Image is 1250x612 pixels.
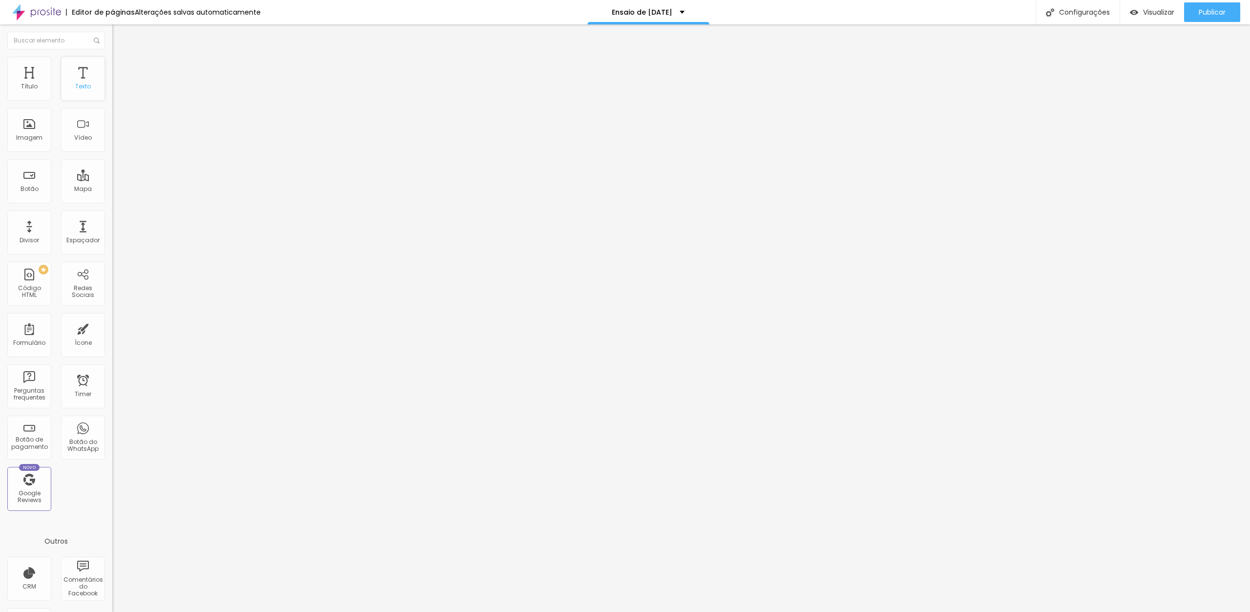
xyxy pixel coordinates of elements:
button: Publicar [1184,2,1240,22]
div: CRM [22,583,36,590]
div: Botão [21,186,39,192]
img: Icone [1046,8,1054,17]
div: Ícone [75,339,92,346]
div: Espaçador [66,237,100,244]
div: Botão de pagamento [10,436,48,450]
div: Imagem [16,134,42,141]
div: Mapa [74,186,92,192]
div: Título [21,83,38,90]
div: Alterações salvas automaticamente [135,9,261,16]
span: Visualizar [1143,8,1174,16]
div: Editor de páginas [66,9,135,16]
iframe: Editor [112,24,1250,612]
div: Divisor [20,237,39,244]
div: Redes Sociais [63,285,102,299]
div: Novo [19,464,40,471]
img: view-1.svg [1130,8,1138,17]
div: Google Reviews [10,490,48,504]
div: Timer [75,391,91,398]
div: Formulário [13,339,45,346]
input: Buscar elemento [7,32,105,49]
p: Ensaio de [DATE] [612,9,672,16]
div: Botão do WhatsApp [63,439,102,453]
div: Comentários do Facebook [63,576,102,597]
div: Código HTML [10,285,48,299]
div: Perguntas frequentes [10,387,48,401]
img: Icone [94,38,100,43]
span: Publicar [1199,8,1226,16]
div: Texto [75,83,91,90]
div: Vídeo [74,134,92,141]
button: Visualizar [1120,2,1184,22]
